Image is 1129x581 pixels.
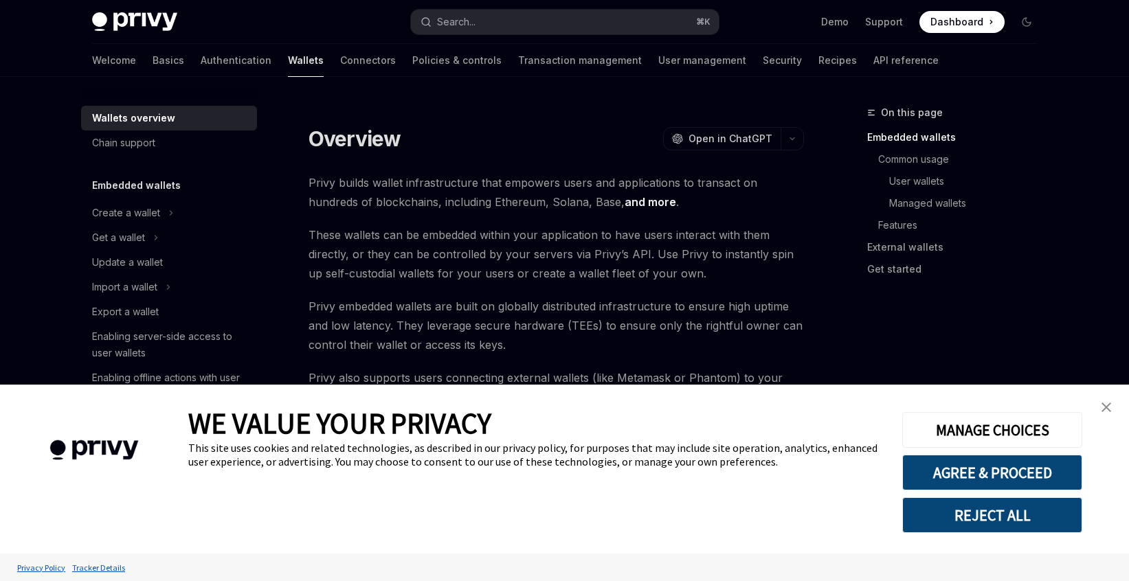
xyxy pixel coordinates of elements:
img: company logo [21,420,168,480]
button: Toggle Import a wallet section [81,275,257,299]
a: Connectors [340,44,396,77]
a: Welcome [92,44,136,77]
a: Support [865,15,903,29]
a: Embedded wallets [867,126,1049,148]
span: These wallets can be embedded within your application to have users interact with them directly, ... [309,225,804,283]
div: Enabling server-side access to user wallets [92,328,249,361]
div: Create a wallet [92,205,160,221]
a: Chain support [81,130,257,155]
button: Toggle Create a wallet section [81,201,257,225]
span: Privy builds wallet infrastructure that empowers users and applications to transact on hundreds o... [309,173,804,212]
span: WE VALUE YOUR PRIVACY [188,405,491,441]
a: Demo [821,15,849,29]
span: Privy also supports users connecting external wallets (like Metamask or Phantom) to your app so t... [309,368,804,426]
a: Basics [153,44,184,77]
a: Policies & controls [412,44,502,77]
a: Dashboard [919,11,1005,33]
button: REJECT ALL [902,497,1082,533]
span: Dashboard [930,15,983,29]
span: On this page [881,104,943,121]
h1: Overview [309,126,401,151]
a: Tracker Details [69,556,128,580]
div: Export a wallet [92,304,159,320]
a: close banner [1093,394,1120,421]
a: Enabling offline actions with user wallets [81,365,257,407]
div: Get a wallet [92,229,145,246]
div: This site uses cookies and related technologies, as described in our privacy policy, for purposes... [188,441,882,468]
a: User management [658,44,746,77]
a: Update a wallet [81,250,257,275]
a: External wallets [867,236,1049,258]
div: Update a wallet [92,254,163,271]
a: Common usage [867,148,1049,170]
div: Import a wallet [92,279,157,295]
div: Search... [437,14,476,30]
button: Open search [411,10,719,34]
a: Security [763,44,802,77]
a: Transaction management [518,44,642,77]
div: Chain support [92,135,155,151]
button: MANAGE CHOICES [902,412,1082,448]
a: Privacy Policy [14,556,69,580]
a: Managed wallets [867,192,1049,214]
h5: Embedded wallets [92,177,181,194]
a: Enabling server-side access to user wallets [81,324,257,365]
button: Open in ChatGPT [663,127,781,150]
img: close banner [1102,402,1111,412]
button: Toggle Get a wallet section [81,225,257,250]
a: Features [867,214,1049,236]
a: User wallets [867,170,1049,192]
a: Export a wallet [81,299,257,324]
span: Open in ChatGPT [689,132,772,146]
a: Wallets [288,44,324,77]
span: ⌘ K [696,16,711,27]
a: Get started [867,258,1049,280]
a: and more [625,195,676,209]
button: Toggle dark mode [1016,11,1038,33]
div: Wallets overview [92,110,175,126]
a: Recipes [818,44,857,77]
a: Wallets overview [81,106,257,130]
button: AGREE & PROCEED [902,455,1082,490]
span: Privy embedded wallets are built on globally distributed infrastructure to ensure high uptime and... [309,297,804,354]
a: Authentication [201,44,271,77]
div: Enabling offline actions with user wallets [92,369,249,402]
img: dark logo [92,12,177,32]
a: API reference [873,44,939,77]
